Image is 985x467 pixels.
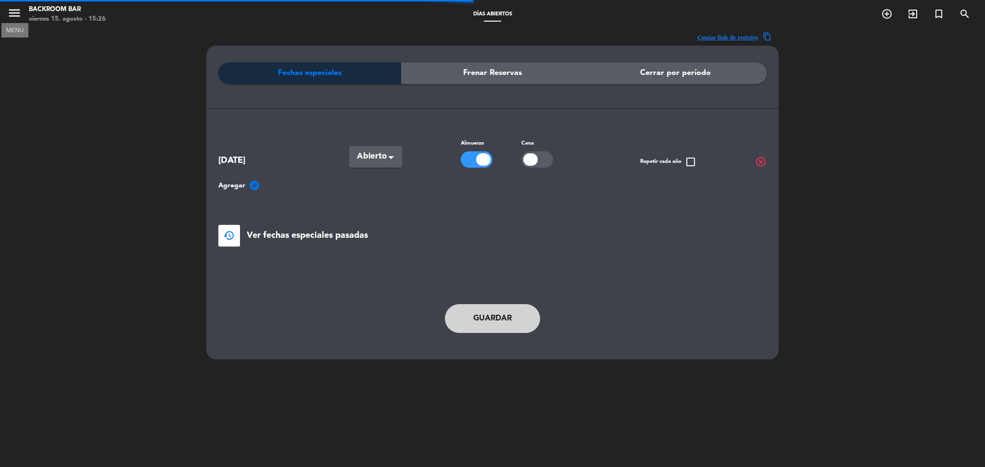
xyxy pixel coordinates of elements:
span: Frenar Reservas [463,67,522,79]
span: Repetir cada año [640,156,696,168]
span: content_copy [763,32,771,42]
span: restore [223,230,235,241]
span: Copiar link de registro [697,32,758,42]
span: highlight_off [755,156,767,168]
span: Días abiertos [468,12,517,17]
i: add_circle [249,180,260,191]
label: Cena [521,139,534,148]
i: menu [7,6,22,20]
i: search [959,8,971,20]
i: turned_in_not [933,8,945,20]
button: Guardar [445,304,540,333]
span: check_box_outline_blank [685,156,696,168]
span: Cerrar por período [640,67,711,79]
span: [DATE] [218,154,290,168]
button: menu [7,6,22,24]
div: viernes 15. agosto - 15:26 [29,14,106,24]
span: Fechas especiales [278,67,341,79]
i: add_circle_outline [881,8,893,20]
label: Almuerzo [461,139,484,148]
i: exit_to_app [907,8,919,20]
button: restore [218,225,240,246]
span: Ver fechas especiales pasadas [247,229,368,243]
span: Abierto [357,150,387,163]
span: Agregar [218,180,245,191]
div: MENU [1,25,28,34]
div: Backroom Bar [29,5,106,14]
